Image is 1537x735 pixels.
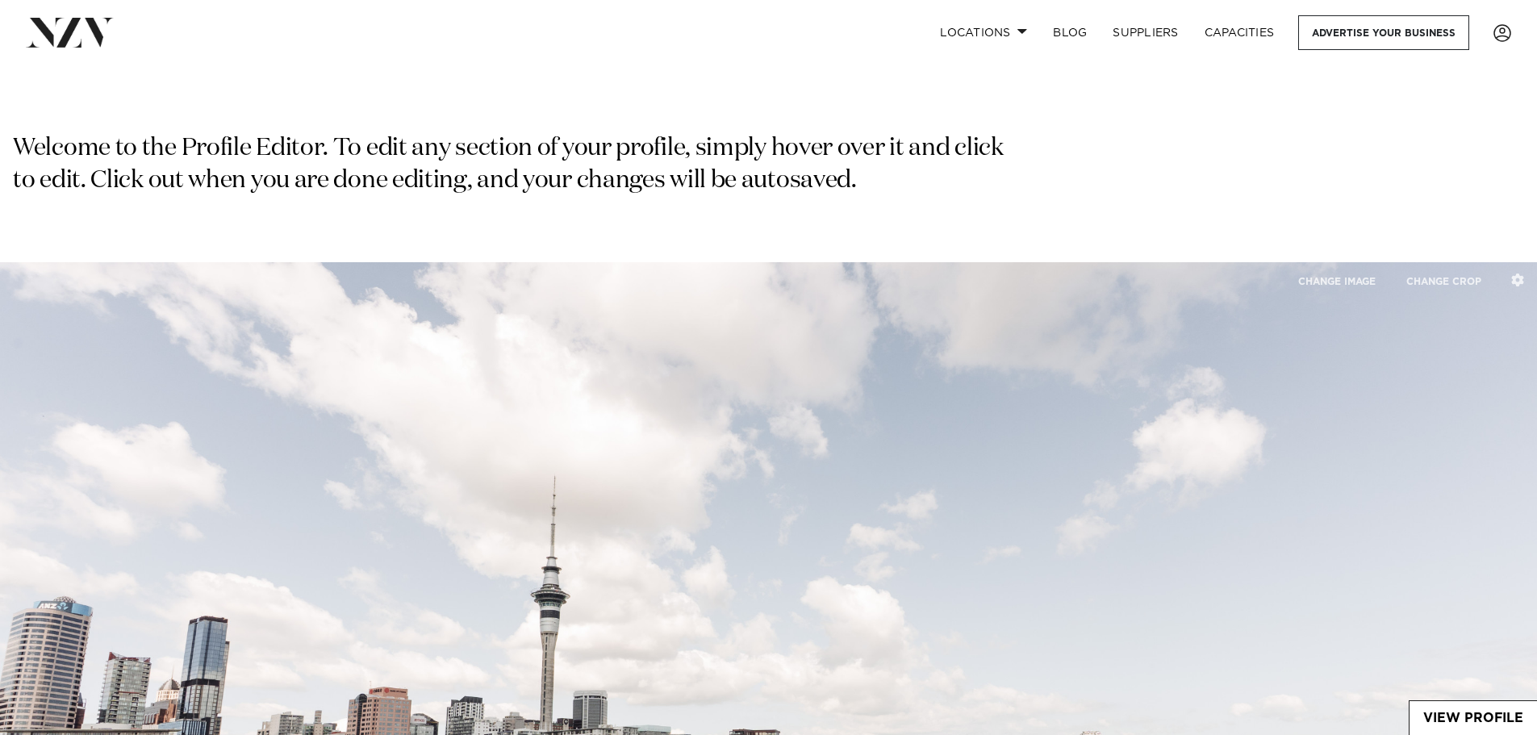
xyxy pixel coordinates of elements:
a: BLOG [1040,15,1100,50]
a: SUPPLIERS [1100,15,1191,50]
p: Welcome to the Profile Editor. To edit any section of your profile, simply hover over it and clic... [13,133,1010,198]
a: View Profile [1410,701,1537,735]
button: CHANGE CROP [1393,264,1495,299]
a: Advertise your business [1298,15,1469,50]
a: Capacities [1192,15,1288,50]
img: nzv-logo.png [26,18,114,47]
button: CHANGE IMAGE [1284,264,1389,299]
a: Locations [927,15,1040,50]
